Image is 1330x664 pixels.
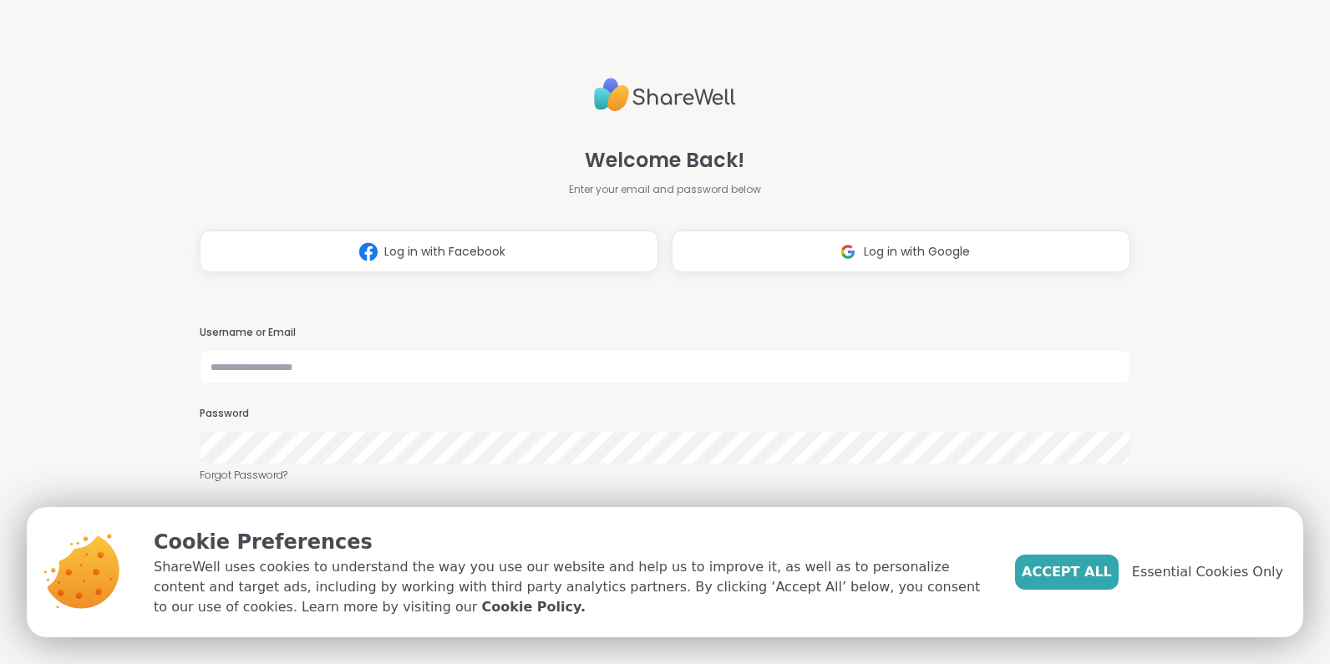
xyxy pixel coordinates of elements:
span: Accept All [1022,562,1112,582]
h3: Password [200,407,1130,421]
span: Enter your email and password below [569,182,761,197]
h3: Username or Email [200,326,1130,340]
img: ShareWell Logomark [832,236,864,267]
p: Cookie Preferences [154,527,988,557]
img: ShareWell Logo [594,71,736,119]
span: Log in with Facebook [384,243,505,261]
button: Log in with Google [672,231,1130,272]
img: ShareWell Logomark [353,236,384,267]
span: Log in with Google [864,243,970,261]
button: Log in with Facebook [200,231,658,272]
a: Forgot Password? [200,468,1130,483]
button: Accept All [1015,555,1119,590]
p: ShareWell uses cookies to understand the way you use our website and help us to improve it, as we... [154,557,988,617]
span: Essential Cookies Only [1132,562,1283,582]
a: Cookie Policy. [482,597,586,617]
span: Welcome Back! [585,145,744,175]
